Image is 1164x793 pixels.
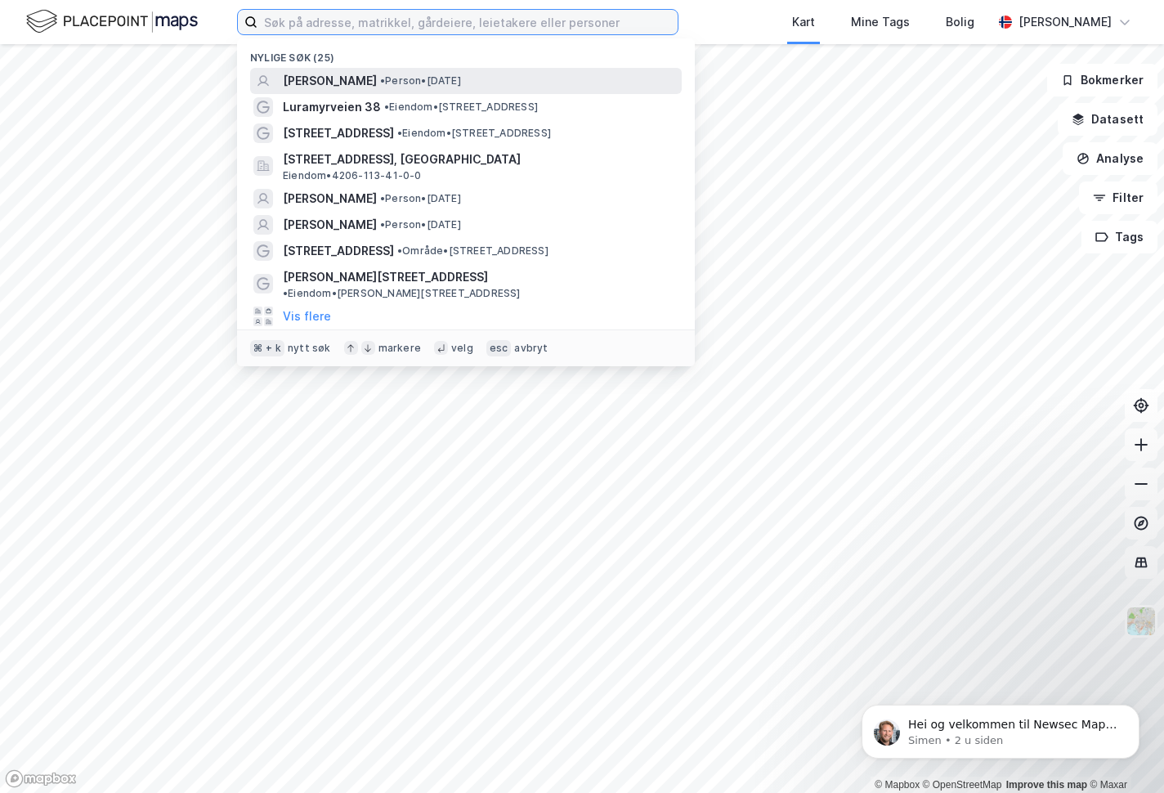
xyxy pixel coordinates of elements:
[1019,12,1112,32] div: [PERSON_NAME]
[283,215,377,235] span: [PERSON_NAME]
[380,192,461,205] span: Person • [DATE]
[397,127,551,140] span: Eiendom • [STREET_ADDRESS]
[1081,221,1157,253] button: Tags
[71,63,282,78] p: Message from Simen, sent 2 u siden
[514,342,548,355] div: avbryt
[1058,103,1157,136] button: Datasett
[451,342,473,355] div: velg
[1006,779,1087,791] a: Improve this map
[283,287,521,300] span: Eiendom • [PERSON_NAME][STREET_ADDRESS]
[283,307,331,326] button: Vis flere
[384,101,389,113] span: •
[26,7,198,36] img: logo.f888ab2527a4732fd821a326f86c7f29.svg
[946,12,974,32] div: Bolig
[283,150,675,169] span: [STREET_ADDRESS], [GEOGRAPHIC_DATA]
[237,38,695,68] div: Nylige søk (25)
[250,340,284,356] div: ⌘ + k
[283,267,488,287] span: [PERSON_NAME][STREET_ADDRESS]
[875,779,920,791] a: Mapbox
[283,71,377,91] span: [PERSON_NAME]
[1047,64,1157,96] button: Bokmerker
[380,218,461,231] span: Person • [DATE]
[384,101,538,114] span: Eiendom • [STREET_ADDRESS]
[5,769,77,788] a: Mapbox homepage
[923,779,1002,791] a: OpenStreetMap
[283,241,394,261] span: [STREET_ADDRESS]
[288,342,331,355] div: nytt søk
[397,244,402,257] span: •
[71,47,280,126] span: Hei og velkommen til Newsec Maps, [DEMOGRAPHIC_DATA][PERSON_NAME] det er du lurer på så er det ba...
[380,74,461,87] span: Person • [DATE]
[378,342,421,355] div: markere
[1063,142,1157,175] button: Analyse
[283,169,422,182] span: Eiendom • 4206-113-41-0-0
[283,287,288,299] span: •
[283,123,394,143] span: [STREET_ADDRESS]
[1079,181,1157,214] button: Filter
[837,670,1164,785] iframe: Intercom notifications melding
[851,12,910,32] div: Mine Tags
[380,74,385,87] span: •
[486,340,512,356] div: esc
[397,127,402,139] span: •
[380,192,385,204] span: •
[283,189,377,208] span: [PERSON_NAME]
[257,10,678,34] input: Søk på adresse, matrikkel, gårdeiere, leietakere eller personer
[380,218,385,231] span: •
[283,97,381,117] span: Luramyrveien 38
[792,12,815,32] div: Kart
[1126,606,1157,637] img: Z
[397,244,548,258] span: Område • [STREET_ADDRESS]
